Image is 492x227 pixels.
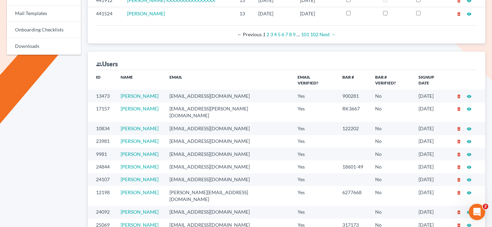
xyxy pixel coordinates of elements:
[292,186,337,205] td: Yes
[121,93,159,99] a: [PERSON_NAME]
[292,122,337,135] td: Yes
[96,61,102,67] i: group
[467,152,471,157] i: visibility
[270,31,273,37] a: Page 3
[467,94,471,99] i: visibility
[7,38,81,55] a: Downloads
[413,90,451,102] td: [DATE]
[456,165,461,170] i: delete_forever
[456,12,461,16] i: delete_forever
[483,204,488,209] span: 2
[253,7,294,20] td: [DATE]
[88,90,115,102] td: 13473
[127,11,165,16] a: [PERSON_NAME]
[285,31,288,37] a: Page 7
[337,70,370,90] th: Bar #
[467,107,471,111] i: visibility
[164,103,292,122] td: [EMAIL_ADDRESS][PERSON_NAME][DOMAIN_NAME]
[266,31,269,37] a: Page 2
[456,177,461,182] i: delete_forever
[467,176,471,182] a: visibility
[121,176,159,182] a: [PERSON_NAME]
[456,139,461,144] i: delete_forever
[310,31,318,37] a: Page 102
[413,103,451,122] td: [DATE]
[337,103,370,122] td: RK3667
[413,70,451,90] th: Signup Date
[234,7,253,20] td: 13
[121,138,159,144] a: [PERSON_NAME]
[467,12,471,16] i: visibility
[456,176,461,182] a: delete_forever
[467,165,471,170] i: visibility
[292,90,337,102] td: Yes
[121,189,159,195] a: [PERSON_NAME]
[88,206,115,218] td: 24092
[370,122,413,135] td: No
[289,31,292,37] a: Page 8
[121,209,159,215] a: [PERSON_NAME]
[467,209,471,215] a: visibility
[121,151,159,157] a: [PERSON_NAME]
[456,125,461,131] a: delete_forever
[164,206,292,218] td: [EMAIL_ADDRESS][DOMAIN_NAME]
[292,160,337,173] td: Yes
[370,160,413,173] td: No
[293,31,296,37] a: Page 9
[292,135,337,148] td: Yes
[456,126,461,131] i: delete_forever
[278,31,281,37] a: Page 5
[88,148,115,160] td: 9981
[467,151,471,157] a: visibility
[370,206,413,218] td: No
[456,164,461,170] a: delete_forever
[164,173,292,186] td: [EMAIL_ADDRESS][DOMAIN_NAME]
[467,126,471,131] i: visibility
[292,70,337,90] th: Email Verified?
[370,148,413,160] td: No
[337,160,370,173] td: 18601-49
[164,160,292,173] td: [EMAIL_ADDRESS][DOMAIN_NAME]
[413,148,451,160] td: [DATE]
[88,173,115,186] td: 24107
[456,138,461,144] a: delete_forever
[413,135,451,148] td: [DATE]
[319,31,336,37] a: Next page
[292,148,337,160] td: Yes
[456,107,461,111] i: delete_forever
[467,177,471,182] i: visibility
[467,189,471,195] a: visibility
[413,160,451,173] td: [DATE]
[115,70,164,90] th: Name
[96,60,118,68] div: Users
[456,190,461,195] i: delete_forever
[292,173,337,186] td: Yes
[164,122,292,135] td: [EMAIL_ADDRESS][DOMAIN_NAME]
[88,122,115,135] td: 10834
[370,173,413,186] td: No
[301,31,309,37] a: Page 101
[101,31,471,38] div: Pagination
[164,148,292,160] td: [EMAIL_ADDRESS][DOMAIN_NAME]
[88,135,115,148] td: 23981
[413,186,451,205] td: [DATE]
[456,152,461,157] i: delete_forever
[164,186,292,205] td: [PERSON_NAME][EMAIL_ADDRESS][DOMAIN_NAME]
[469,204,485,220] iframe: Intercom live chat
[237,31,262,37] span: Previous page
[456,209,461,215] a: delete_forever
[413,206,451,218] td: [DATE]
[467,139,471,144] i: visibility
[88,103,115,122] td: 17157
[456,93,461,99] a: delete_forever
[337,122,370,135] td: 122202
[467,11,471,16] a: visibility
[456,106,461,111] a: delete_forever
[370,186,413,205] td: No
[456,11,461,16] a: delete_forever
[164,90,292,102] td: [EMAIL_ADDRESS][DOMAIN_NAME]
[337,186,370,205] td: 6277668
[467,190,471,195] i: visibility
[292,103,337,122] td: Yes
